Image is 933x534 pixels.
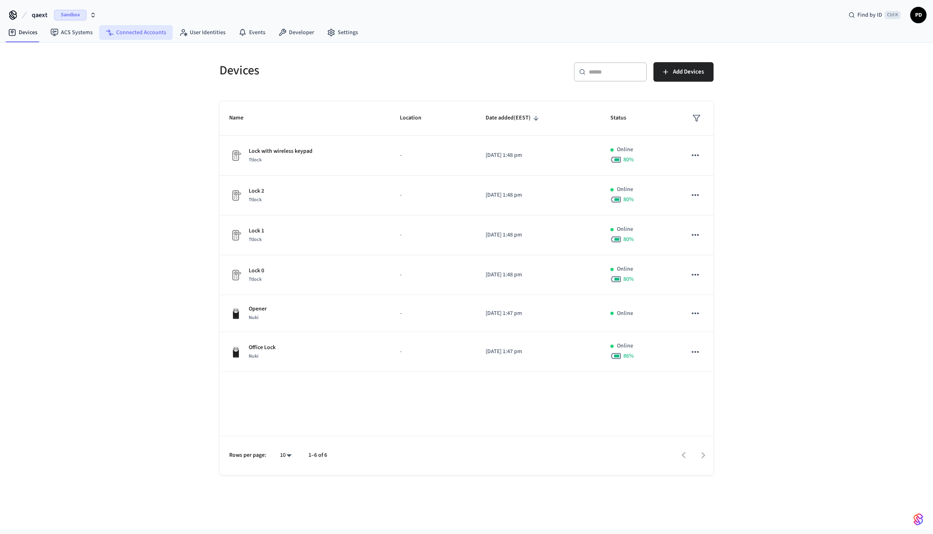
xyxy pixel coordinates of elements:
[99,25,173,40] a: Connected Accounts
[623,195,634,204] span: 80 %
[229,189,242,202] img: Placeholder Lock Image
[249,147,312,156] p: Lock with wireless keypad
[486,309,591,318] p: [DATE] 1:47 pm
[486,347,591,356] p: [DATE] 1:47 pm
[400,112,432,124] span: Location
[249,314,258,321] span: Nuki
[400,151,466,160] p: -
[219,62,462,79] h5: Devices
[229,307,242,320] img: Nuki Smart Lock 3.0 Pro Black, Front
[229,345,242,358] img: Nuki Smart Lock 3.0 Pro Black, Front
[617,185,633,194] p: Online
[232,25,272,40] a: Events
[229,112,254,124] span: Name
[911,8,926,22] span: PD
[857,11,882,19] span: Find by ID
[249,187,264,195] p: Lock 2
[673,67,704,77] span: Add Devices
[400,191,466,200] p: -
[885,11,900,19] span: Ctrl K
[249,236,262,243] span: Ttlock
[486,231,591,239] p: [DATE] 1:48 pm
[219,101,714,372] table: sticky table
[44,25,99,40] a: ACS Systems
[400,231,466,239] p: -
[486,191,591,200] p: [DATE] 1:48 pm
[173,25,232,40] a: User Identities
[249,276,262,283] span: Ttlock
[486,271,591,279] p: [DATE] 1:48 pm
[617,342,633,350] p: Online
[400,347,466,356] p: -
[617,265,633,274] p: Online
[276,449,295,461] div: 10
[617,309,633,318] p: Online
[400,309,466,318] p: -
[623,156,634,164] span: 80 %
[229,269,242,282] img: Placeholder Lock Image
[910,7,926,23] button: PD
[249,267,264,275] p: Lock 0
[610,112,637,124] span: Status
[229,229,242,242] img: Placeholder Lock Image
[321,25,365,40] a: Settings
[653,62,714,82] button: Add Devices
[272,25,321,40] a: Developer
[249,196,262,203] span: Ttlock
[249,305,267,313] p: Opener
[54,10,87,20] span: Sandbox
[32,10,48,20] span: qaext
[486,151,591,160] p: [DATE] 1:48 pm
[2,25,44,40] a: Devices
[249,343,276,352] p: Office Lock
[623,275,634,283] span: 80 %
[308,451,327,460] p: 1–6 of 6
[913,513,923,526] img: SeamLogoGradient.69752ec5.svg
[249,227,264,235] p: Lock 1
[249,353,258,360] span: Nuki
[249,156,262,163] span: Ttlock
[229,451,266,460] p: Rows per page:
[617,145,633,154] p: Online
[229,149,242,162] img: Placeholder Lock Image
[842,8,907,22] div: Find by IDCtrl K
[617,225,633,234] p: Online
[400,271,466,279] p: -
[623,235,634,243] span: 80 %
[623,352,634,360] span: 86 %
[486,112,541,124] span: Date added(EEST)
